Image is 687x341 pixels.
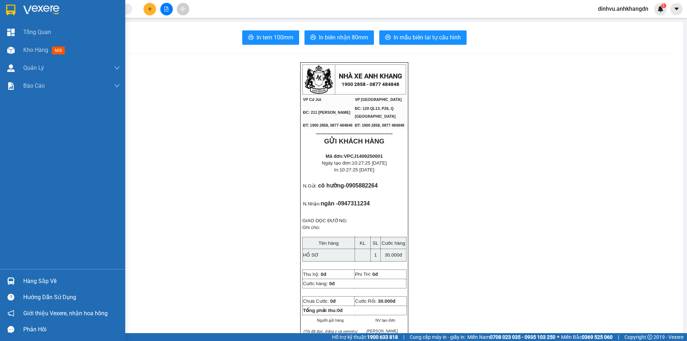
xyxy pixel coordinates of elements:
[23,47,48,53] span: Kho hàng
[303,183,317,189] span: N.Gửi:
[369,318,395,322] span: NV tạo đơn
[114,83,120,89] span: down
[339,72,402,80] strong: NHÀ XE ANH KHANG
[329,281,335,286] span: 0đ
[23,324,120,335] div: Phản hồi
[344,154,383,159] span: VPCJ1409250001
[307,329,357,339] em: như đã ký, nội dung biên nhận)
[23,81,45,90] span: Báo cáo
[557,336,559,338] span: ⚪️
[23,292,120,303] div: Hướng dẫn sử dụng
[321,200,370,206] span: ngân -
[303,281,328,286] span: Cước hàng:
[316,131,393,136] span: ----------------------------------------------
[662,3,665,8] span: 1
[334,167,374,172] span: In:
[352,160,387,166] span: 10:27:25 [DATE]
[582,334,613,340] strong: 0369 525 060
[7,277,15,285] img: warehouse-icon
[180,6,185,11] span: aim
[302,218,347,223] span: GIAO DỌC ĐƯỜNG:
[372,240,378,246] span: SL
[304,65,333,94] img: logo
[248,34,254,41] span: printer
[160,3,173,15] button: file-add
[670,3,683,15] button: caret-down
[147,6,152,11] span: plus
[310,34,316,41] span: printer
[378,298,395,304] span: 30.000đ
[319,33,368,42] span: In biên nhận 80mm
[23,63,44,72] span: Quản Lý
[317,318,344,322] span: Người gửi hàng
[303,298,336,304] span: Chưa Cước:
[303,308,343,313] strong: Tổng phải thu:
[322,160,387,166] span: Ngày tạo đơn:
[242,30,299,45] button: printerIn tem 100mm
[52,47,65,54] span: mới
[302,225,320,230] span: Ghi chú:
[647,335,652,340] span: copyright
[303,272,320,277] span: Thu hộ:
[7,29,15,36] img: dashboard-icon
[342,82,399,87] strong: 1900 2858 - 0877 484848
[330,298,336,304] span: 0đ
[673,6,680,12] span: caret-down
[304,30,374,45] button: printerIn biên nhận 80mm
[7,82,15,90] img: solution-icon
[303,110,350,115] span: ĐC: 211 [PERSON_NAME]
[303,123,352,127] span: ĐT: 1900 2858, 0877 484848
[143,3,156,15] button: plus
[318,240,338,246] span: Tên hàng
[657,6,664,12] img: icon-new-feature
[8,326,14,333] span: message
[303,252,319,258] span: HỒ SƠ
[385,252,402,258] span: 30.000đ
[177,3,189,15] button: aim
[661,3,666,8] sup: 1
[355,106,396,118] span: ĐC: 120 QL13, P26, Q [GEOGRAPHIC_DATA]
[303,329,350,333] em: (Tôi đã đọc, đồng ý và xem
[340,167,375,172] span: 10:27:25 [DATE]
[337,308,343,313] span: 0đ
[332,333,398,341] span: Hỗ trợ kỹ thuật:
[410,333,466,341] span: Cung cấp máy in - giấy in:
[324,137,384,145] strong: GỬI KHÁCH HÀNG
[8,310,14,317] span: notification
[344,182,377,189] span: -
[355,97,402,102] span: VP [GEOGRAPHIC_DATA]
[561,333,613,341] span: Miền Bắc
[321,272,326,277] span: 0đ
[592,4,654,13] span: dinhvu.anhkhangdn
[23,28,51,36] span: Tổng Quan
[303,97,321,102] span: VP Cư Jút
[385,34,391,41] span: printer
[366,329,398,333] span: [PERSON_NAME]
[381,240,405,246] span: Cước hàng
[23,276,120,287] div: Hàng sắp về
[379,30,467,45] button: printerIn mẫu biên lai tự cấu hình
[6,5,15,15] img: logo-vxr
[326,154,383,159] strong: Mã đơn:
[360,240,365,246] span: KL
[114,65,120,71] span: down
[467,333,555,341] span: Miền Nam
[618,333,619,341] span: |
[7,47,15,54] img: warehouse-icon
[403,333,404,341] span: |
[355,272,371,277] span: Phí TH:
[372,272,378,277] span: 0đ
[257,33,293,42] span: In tem 100mm
[367,334,398,340] strong: 1900 633 818
[318,182,344,189] span: cô hường
[355,123,404,127] span: ĐT: 1900 2858, 0877 484848
[8,294,14,301] span: question-circle
[346,182,378,189] span: 0905882264
[7,64,15,72] img: warehouse-icon
[394,33,461,42] span: In mẫu biên lai tự cấu hình
[303,201,321,206] span: N.Nhận:
[338,200,370,206] span: 0947311234
[23,309,108,318] span: Giới thiệu Vexere, nhận hoa hồng
[355,298,395,304] span: Cước Rồi:
[164,6,169,11] span: file-add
